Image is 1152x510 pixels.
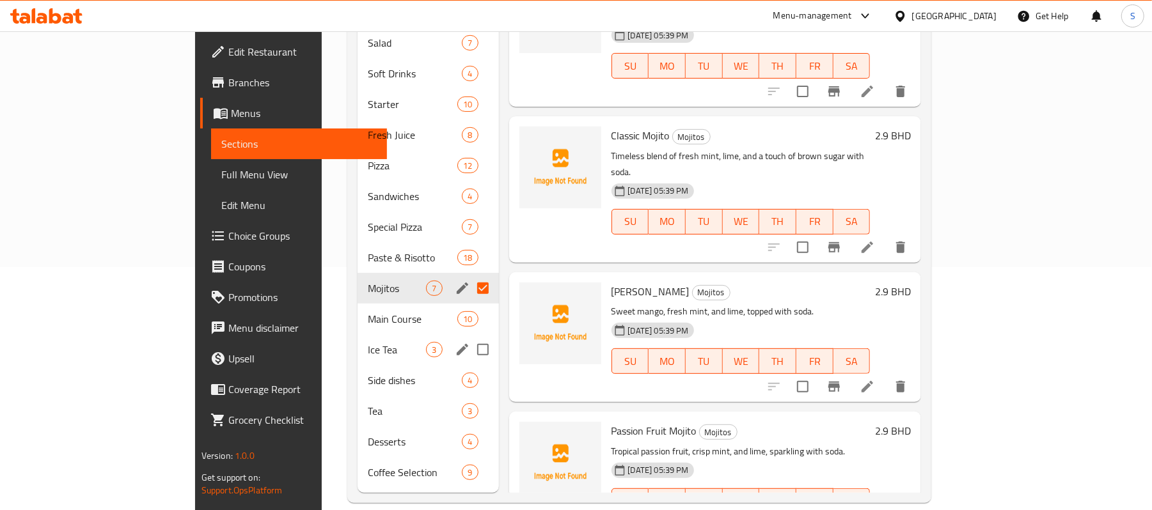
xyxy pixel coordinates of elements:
[221,167,377,182] span: Full Menu View
[691,491,718,510] span: TU
[221,197,377,213] span: Edit Menu
[819,371,849,402] button: Branch-specific-item
[612,148,871,180] p: Timeless blend of fresh mint, lime, and a touch of brown sugar with soda.
[789,78,816,105] span: Select to update
[801,352,828,371] span: FR
[839,352,865,371] span: SA
[723,53,760,79] button: WE
[612,444,871,460] p: Tropical passion fruit, crisp mint, and lime, sparkling with soda.
[457,97,478,112] div: items
[457,311,478,327] div: items
[839,491,865,510] span: SA
[201,469,260,486] span: Get support on:
[462,465,478,480] div: items
[358,150,498,181] div: Pizza12
[764,212,791,231] span: TH
[796,348,833,374] button: FR
[358,334,498,365] div: Ice Tea3edit
[368,403,462,419] span: Tea
[623,185,694,197] span: [DATE] 05:39 PM
[358,365,498,396] div: Side dishes4
[358,181,498,212] div: Sandwiches4
[875,127,911,144] h6: 2.9 BHD
[211,128,388,159] a: Sections
[462,467,477,479] span: 9
[201,482,283,498] a: Support.OpsPlatform
[368,434,462,449] span: Desserts
[368,127,462,143] span: Fresh Juice
[885,232,916,263] button: delete
[368,311,457,327] span: Main Course
[358,457,498,488] div: Coffee Selection9
[691,352,718,371] span: TU
[654,352,681,371] span: MO
[860,379,875,394] a: Edit menu item
[623,325,694,337] span: [DATE] 05:39 PM
[426,342,442,357] div: items
[458,98,477,111] span: 10
[462,129,477,141] span: 8
[201,447,233,464] span: Version:
[617,57,644,75] span: SU
[368,465,462,480] span: Coffee Selection
[457,158,478,173] div: items
[672,129,711,144] div: Mojitos
[458,160,477,172] span: 12
[612,209,649,235] button: SU
[200,313,388,343] a: Menu disclaimer
[228,320,377,336] span: Menu disclaimer
[860,84,875,99] a: Edit menu item
[462,436,477,448] span: 4
[759,209,796,235] button: TH
[1130,9,1135,23] span: S
[519,422,601,504] img: Passion Fruit Mojito
[200,374,388,405] a: Coverage Report
[358,89,498,120] div: Starter10
[458,313,477,325] span: 10
[462,405,477,417] span: 3
[368,189,462,204] span: Sandwiches
[617,491,644,510] span: SU
[728,212,755,231] span: WE
[875,282,911,300] h6: 2.9 BHD
[728,57,755,75] span: WE
[228,259,377,274] span: Coupons
[200,405,388,435] a: Grocery Checklist
[200,36,388,67] a: Edit Restaurant
[801,57,828,75] span: FR
[358,27,498,58] div: Salad7
[649,348,686,374] button: MO
[368,35,462,50] span: Salad
[462,37,477,49] span: 7
[462,403,478,419] div: items
[801,212,828,231] span: FR
[228,44,377,59] span: Edit Restaurant
[759,53,796,79] button: TH
[458,252,477,264] span: 18
[457,250,478,265] div: items
[228,351,377,366] span: Upsell
[673,130,710,144] span: Mojitos
[728,352,755,371] span: WE
[723,209,760,235] button: WE
[200,251,388,282] a: Coupons
[691,57,718,75] span: TU
[358,212,498,242] div: Special Pizza7
[368,158,457,173] span: Pizza
[789,373,816,400] span: Select to update
[839,212,865,231] span: SA
[875,422,911,440] h6: 2.9 BHD
[368,373,462,388] span: Side dishes
[654,491,681,510] span: MO
[764,57,791,75] span: TH
[228,412,377,428] span: Grocery Checklist
[368,250,457,265] span: Paste & Risotto
[368,342,426,357] span: Ice Tea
